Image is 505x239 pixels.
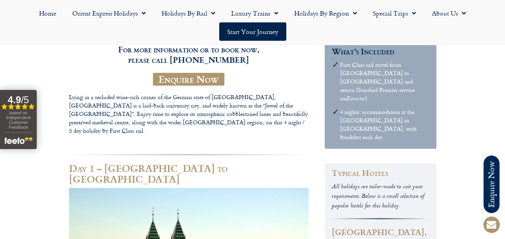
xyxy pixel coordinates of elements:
li: 4 nights’ accommodation at the [GEOGRAPHIC_DATA] in [GEOGRAPHIC_DATA], with breakfast each day [340,108,429,141]
a: Orient Express Holidays [64,4,154,22]
i: All holidays are tailor-made to suit your requirements. Below is a small selection of popular hot... [332,182,424,211]
nav: Menu [4,4,501,41]
a: Start your Journey [219,22,286,41]
h3: What’s Included [332,46,429,57]
a: About Us [424,4,474,22]
a: Holidays by Region [286,4,365,22]
h3: Typical Hotels [332,167,429,178]
a: Special Trips [365,4,424,22]
li: First Class rail travel from [GEOGRAPHIC_DATA] to [GEOGRAPHIC_DATA] and return (Standard Premier ... [340,60,429,104]
a: Enquire Now [153,73,225,86]
em: Eurostar [347,94,365,104]
p: Lying in a secluded wine-rich corner of the German state of [GEOGRAPHIC_DATA], [GEOGRAPHIC_DATA] ... [69,93,309,135]
h3: For more information or to book now, please call [PHONE_NUMBER] [69,36,309,65]
a: Home [31,4,64,22]
strong: Day 1 – [GEOGRAPHIC_DATA] to [GEOGRAPHIC_DATA] [69,161,228,186]
a: Holidays by Rail [154,4,223,22]
a: Luxury Trains [223,4,286,22]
